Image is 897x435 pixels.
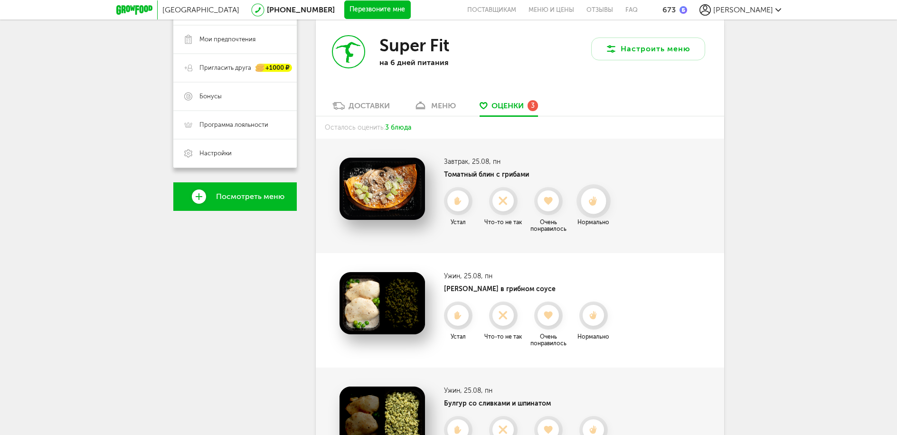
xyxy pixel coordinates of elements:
span: , 25.08, пн [468,158,500,166]
h3: Ужин [444,272,615,280]
div: Что-то не так [482,333,525,340]
span: Мои предпочтения [199,35,255,44]
h3: Super Fit [379,35,449,56]
a: Пригласить друга +1000 ₽ [173,54,297,82]
img: Томатный блин с грибами [340,158,425,220]
span: Программа лояльности [199,121,268,129]
div: 3 [528,100,538,111]
img: Курица в грибном соусе [340,272,425,334]
span: Бонусы [199,92,222,101]
a: Мои предпочтения [173,25,297,54]
a: Бонусы [173,82,297,111]
h3: Ужин [444,387,615,395]
span: Посмотреть меню [216,192,284,201]
a: Оценки 3 [475,101,543,116]
div: Устал [437,333,480,340]
div: Очень понравилось [527,333,570,347]
span: , 25.08, пн [460,387,492,395]
a: Программа лояльности [173,111,297,139]
div: меню [431,101,456,110]
div: +1000 ₽ [256,64,292,72]
button: Перезвоните мне [344,0,411,19]
a: Настройки [173,139,297,168]
span: [GEOGRAPHIC_DATA] [162,5,239,14]
p: на 6 дней питания [379,58,503,67]
img: bonus_b.cdccf46.png [680,6,687,14]
div: 673 [662,5,676,14]
span: , 25.08, пн [460,272,492,280]
span: 3 блюда [385,123,411,132]
a: меню [409,101,461,116]
div: Доставки [349,101,390,110]
a: [PHONE_NUMBER] [267,5,335,14]
h3: Завтрак [444,158,615,166]
span: Пригласить друга [199,64,251,72]
div: Что-то не так [482,219,525,226]
h4: Томатный блин с грибами [444,170,615,179]
div: Очень понравилось [527,219,570,232]
div: Устал [437,219,480,226]
a: Посмотреть меню [173,182,297,211]
div: Осталось оценить: [316,116,724,139]
div: Нормально [572,333,615,340]
span: [PERSON_NAME] [713,5,773,14]
h4: [PERSON_NAME] в грибном соусе [444,285,615,293]
h4: Булгур со сливками и шпинатом [444,399,615,407]
span: Настройки [199,149,232,158]
a: Доставки [328,101,395,116]
button: Настроить меню [591,38,705,60]
span: Оценки [491,101,524,110]
div: Нормально [572,219,615,226]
